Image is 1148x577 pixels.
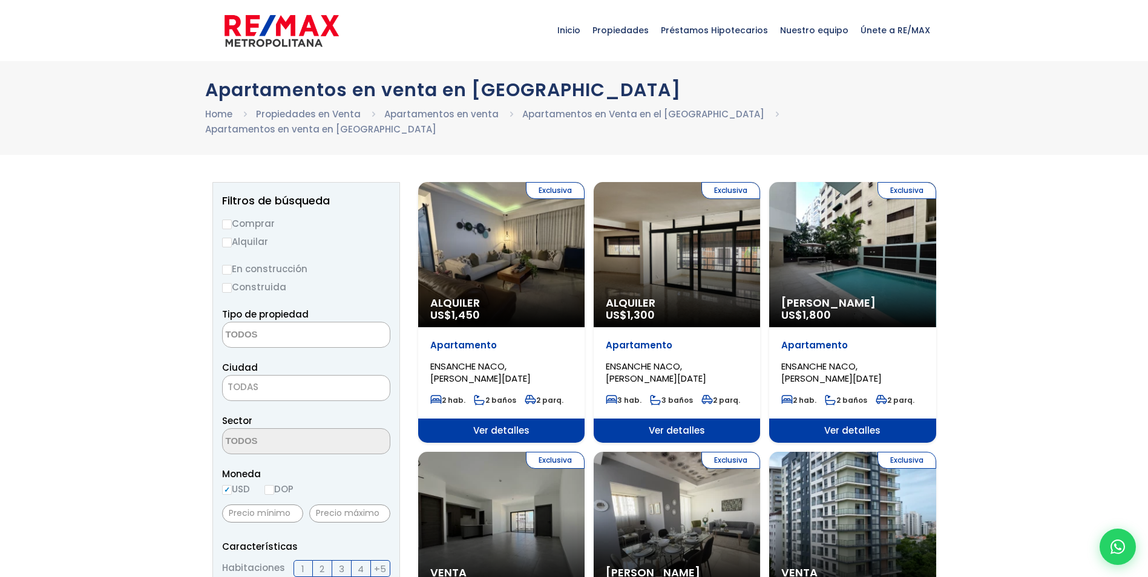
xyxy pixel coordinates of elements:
span: ENSANCHE NACO, [PERSON_NAME][DATE] [781,360,882,385]
span: US$ [430,307,480,322]
span: 1,800 [802,307,831,322]
h2: Filtros de búsqueda [222,195,390,207]
input: USD [222,485,232,495]
span: 1,450 [451,307,480,322]
span: ENSANCHE NACO, [PERSON_NAME][DATE] [606,360,706,385]
a: Exclusiva [PERSON_NAME] US$1,800 Apartamento ENSANCHE NACO, [PERSON_NAME][DATE] 2 hab. 2 baños 2 ... [769,182,936,443]
span: 2 parq. [525,395,563,405]
span: Únete a RE/MAX [854,12,936,48]
span: +5 [374,561,386,576]
textarea: Search [223,429,340,455]
span: TODAS [228,380,258,393]
span: Exclusiva [877,452,936,469]
span: Inicio [551,12,586,48]
p: Apartamento [781,339,923,351]
a: Home [205,108,232,120]
label: Construida [222,279,390,295]
span: 2 baños [474,395,516,405]
span: 3 hab. [606,395,641,405]
span: 4 [358,561,364,576]
span: Alquiler [430,297,572,309]
p: Apartamento [606,339,748,351]
input: DOP [264,485,274,495]
h1: Apartamentos en venta en [GEOGRAPHIC_DATA] [205,79,943,100]
span: Moneda [222,466,390,481]
input: Precio máximo [309,504,390,523]
label: En construcción [222,261,390,276]
span: 2 parq. [876,395,914,405]
input: Alquilar [222,238,232,247]
span: 3 baños [650,395,693,405]
span: Habitaciones [222,560,285,577]
span: Alquiler [606,297,748,309]
span: 2 parq. [701,395,740,405]
span: Ver detalles [594,419,760,443]
label: Comprar [222,216,390,231]
span: Ver detalles [418,419,585,443]
span: Propiedades [586,12,655,48]
input: Comprar [222,220,232,229]
a: Apartamentos en venta [384,108,499,120]
img: remax-metropolitana-logo [225,13,339,49]
a: Exclusiva Alquiler US$1,300 Apartamento ENSANCHE NACO, [PERSON_NAME][DATE] 3 hab. 3 baños 2 parq.... [594,182,760,443]
span: Préstamos Hipotecarios [655,12,774,48]
span: [PERSON_NAME] [781,297,923,309]
span: Exclusiva [526,182,585,199]
span: Exclusiva [701,452,760,469]
span: Nuestro equipo [774,12,854,48]
span: Sector [222,414,252,427]
textarea: Search [223,322,340,348]
p: Apartamento [430,339,572,351]
input: Construida [222,283,232,293]
input: En construcción [222,265,232,275]
span: US$ [606,307,655,322]
a: Propiedades en Venta [256,108,361,120]
span: 1 [301,561,304,576]
span: Exclusiva [877,182,936,199]
a: Exclusiva Alquiler US$1,450 Apartamento ENSANCHE NACO, [PERSON_NAME][DATE] 2 hab. 2 baños 2 parq.... [418,182,585,443]
span: ENSANCHE NACO, [PERSON_NAME][DATE] [430,360,531,385]
label: Alquilar [222,234,390,249]
span: Ciudad [222,361,258,374]
span: TODAS [222,375,390,401]
span: TODAS [223,379,390,396]
span: US$ [781,307,831,322]
span: 2 baños [825,395,867,405]
li: Apartamentos en venta en [GEOGRAPHIC_DATA] [205,122,436,137]
span: Ver detalles [769,419,936,443]
span: Tipo de propiedad [222,308,309,321]
p: Características [222,539,390,554]
span: 1,300 [627,307,655,322]
label: USD [222,481,250,497]
input: Precio mínimo [222,504,303,523]
a: Apartamentos en Venta en el [GEOGRAPHIC_DATA] [522,108,764,120]
span: Exclusiva [701,182,760,199]
span: 2 hab. [781,395,816,405]
span: 2 [320,561,324,576]
label: DOP [264,481,294,497]
span: 3 [339,561,344,576]
span: Exclusiva [526,452,585,469]
span: 2 hab. [430,395,465,405]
